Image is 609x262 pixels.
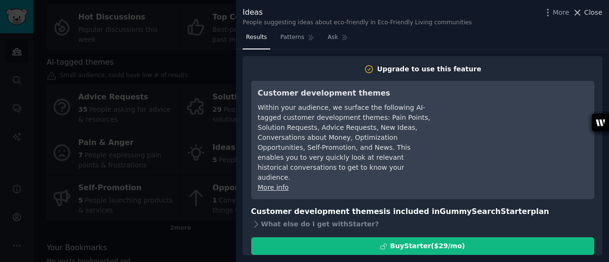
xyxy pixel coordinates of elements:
[377,64,481,74] div: Upgrade to use this feature
[251,237,594,255] button: BuyStarter($29/mo)
[243,30,270,49] a: Results
[440,207,530,216] span: GummySearch Starter
[243,19,472,27] div: People suggesting ideas about eco-friendly in Eco-Friendly Living communities
[584,8,602,18] span: Close
[251,206,594,218] h3: Customer development themes is included in plan
[280,33,304,42] span: Patterns
[246,33,267,42] span: Results
[445,87,588,159] iframe: YouTube video player
[328,33,338,42] span: Ask
[543,8,570,18] button: More
[258,87,432,99] h3: Customer development themes
[277,30,317,49] a: Patterns
[553,8,570,18] span: More
[243,7,472,19] div: Ideas
[572,8,602,18] button: Close
[258,184,289,191] a: More info
[324,30,352,49] a: Ask
[258,103,432,183] div: Within your audience, we surface the following AI-tagged customer development themes: Pain Points...
[390,241,465,251] div: Buy Starter ($ 29 /mo )
[251,217,594,231] div: What else do I get with Starter ?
